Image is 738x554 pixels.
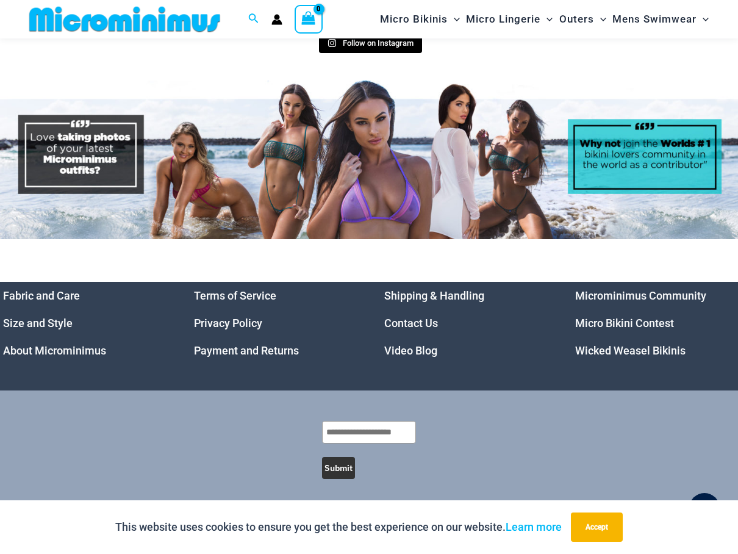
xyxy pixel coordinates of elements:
a: Video Blog [384,344,437,357]
aside: Footer Widget 1 [3,282,163,364]
img: MM SHOP LOGO FLAT [24,5,225,33]
span: Menu Toggle [594,4,606,35]
a: Terms of Service [194,289,276,302]
a: Payment and Returns [194,344,299,357]
aside: Footer Widget 3 [384,282,545,364]
a: View Shopping Cart, empty [295,5,323,33]
span: Mens Swimwear [612,4,697,35]
a: Wicked Weasel Bikinis [575,344,686,357]
a: OutersMenu ToggleMenu Toggle [556,4,609,35]
a: Contact Us [384,317,438,329]
a: Size and Style [3,317,73,329]
a: Fabric and Care [3,289,80,302]
nav: Site Navigation [375,2,714,37]
a: About Microminimus [3,344,106,357]
span: Micro Bikinis [380,4,448,35]
button: Accept [571,513,623,542]
nav: Menu [384,282,545,364]
a: Learn more [506,520,562,533]
aside: Footer Widget 2 [194,282,354,364]
a: Microminimus Community [575,289,706,302]
nav: Menu [3,282,163,364]
a: Micro BikinisMenu ToggleMenu Toggle [377,4,463,35]
nav: Menu [194,282,354,364]
nav: Menu [575,282,736,364]
a: Account icon link [271,14,282,25]
span: Micro Lingerie [466,4,540,35]
a: Shipping & Handling [384,289,484,302]
a: Instagram Follow on Instagram [319,33,422,54]
aside: Footer Widget 4 [575,282,736,364]
a: Micro LingerieMenu ToggleMenu Toggle [463,4,556,35]
button: Submit [322,457,355,479]
span: Follow on Instagram [343,38,414,48]
span: Menu Toggle [697,4,709,35]
a: Mens SwimwearMenu ToggleMenu Toggle [609,4,712,35]
span: Menu Toggle [540,4,553,35]
p: This website uses cookies to ensure you get the best experience on our website. [115,518,562,536]
span: Menu Toggle [448,4,460,35]
span: Outers [559,4,594,35]
a: Micro Bikini Contest [575,317,674,329]
a: Search icon link [248,12,259,27]
svg: Instagram [328,38,337,48]
a: Privacy Policy [194,317,262,329]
